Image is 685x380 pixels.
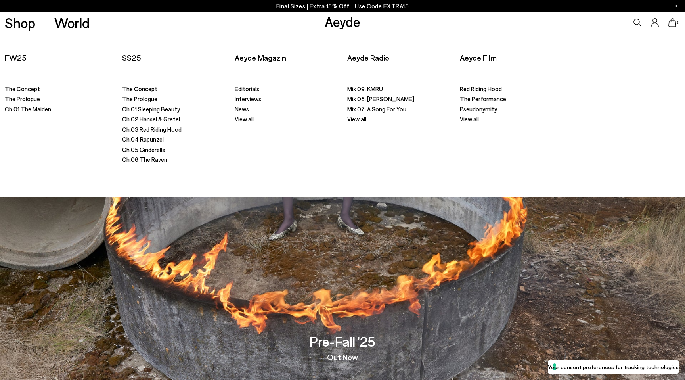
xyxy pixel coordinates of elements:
span: Pseudonymity [460,106,497,113]
a: FW25 [5,53,27,62]
a: Mix 08: [PERSON_NAME] [347,95,450,103]
a: View all [347,115,450,123]
a: Ch.01 Sleeping Beauty [122,106,225,113]
a: Shop [5,16,35,30]
a: The Concept [122,85,225,93]
span: Red Riding Hood [460,85,502,92]
h3: Magazin [653,179,675,185]
a: Red Riding Hood [460,85,563,93]
a: SS25 [122,53,141,62]
button: Your consent preferences for tracking technologies [548,360,679,374]
a: Ch.02 Hansel & Gretel [122,115,225,123]
span: 0 [676,21,680,25]
span: Ch.06 The Raven [122,156,167,163]
span: Ch.03 Red Riding Hood [122,126,182,133]
span: Mix 07: A Song For You [347,106,406,113]
span: Editorials [235,85,259,92]
span: View all [347,115,366,123]
a: Ch.03 Red Riding Hood [122,126,225,134]
a: Pseudonymity [460,106,563,113]
span: Ch.02 Hansel & Gretel [122,115,180,123]
img: X-exploration-v2_1_900x.png [568,52,680,192]
a: Ch.06 The Raven [122,156,225,164]
span: Ch.01 The Maiden [5,106,51,113]
a: News [235,106,337,113]
span: View all [460,115,479,123]
a: The Performance [460,95,563,103]
span: View all [235,115,254,123]
a: Editorials [235,85,337,93]
label: Your consent preferences for tracking technologies [548,363,679,371]
span: Mix 09: KMRU [347,85,383,92]
a: View all [235,115,337,123]
span: The Prologue [5,95,40,102]
a: Out Now [327,353,358,361]
a: Aeyde [325,13,360,30]
span: The Performance [460,95,506,102]
span: Ch.04 Rapunzel [122,136,164,143]
a: The Prologue [122,95,225,103]
span: The Concept [5,85,40,92]
a: Ch.04 Rapunzel [122,136,225,144]
span: Navigate to /collections/ss25-final-sizes [355,2,409,10]
span: News [235,106,249,113]
a: View all [460,115,563,123]
span: Ch.05 Cinderella [122,146,165,153]
a: Aeyde Magazin [568,52,680,192]
a: The Concept [5,85,112,93]
p: Final Sizes | Extra 15% Off [276,1,409,11]
a: Aeyde Radio [347,53,389,62]
span: The Prologue [122,95,157,102]
a: The Prologue [5,95,112,103]
a: Aeyde Magazin [235,53,286,62]
a: Mix 07: A Song For You [347,106,450,113]
span: Mix 08: [PERSON_NAME] [347,95,414,102]
a: 0 [668,18,676,27]
a: Aeyde Film [460,53,497,62]
a: Mix 09: KMRU [347,85,450,93]
span: Interviews [235,95,261,102]
a: Ch.01 The Maiden [5,106,112,113]
a: Interviews [235,95,337,103]
span: The Concept [122,85,157,92]
span: Ch.01 Sleeping Beauty [122,106,180,113]
h3: Aeyde [573,179,589,185]
a: World [54,16,90,30]
a: Ch.05 Cinderella [122,146,225,154]
h3: Pre-Fall '25 [310,334,375,348]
